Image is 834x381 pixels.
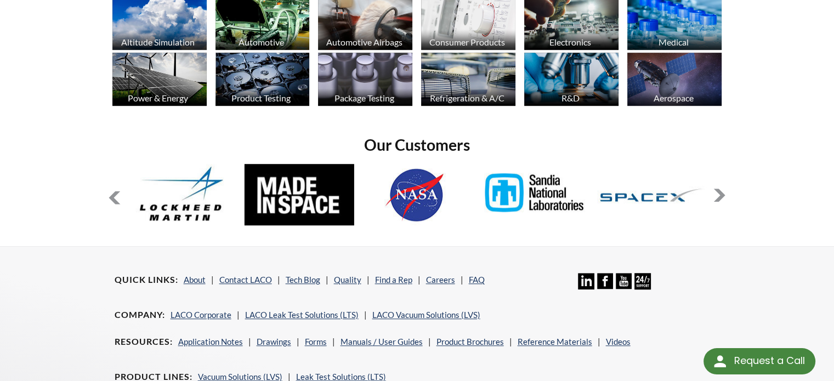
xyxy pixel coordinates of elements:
[112,53,207,106] img: industry_Power-2_670x376.jpg
[524,53,619,106] img: industry_R_D_670x376.jpg
[703,348,815,374] div: Request a Call
[597,164,707,225] img: SpaceX.jpg
[334,275,361,285] a: Quality
[245,164,354,225] img: MadeInSpace.jpg
[524,53,619,109] a: R&D
[518,337,592,346] a: Reference Materials
[318,53,412,106] img: industry_Package_670x376.jpg
[634,281,650,291] a: 24/7 Support
[316,93,411,103] div: Package Testing
[245,310,359,320] a: LACO Leak Test Solutions (LTS)
[115,309,165,321] h4: Company
[318,53,412,109] a: Package Testing
[171,310,231,320] a: LACO Corporate
[419,37,514,47] div: Consumer Products
[421,53,515,106] img: industry_HVAC_670x376.jpg
[426,275,455,285] a: Careers
[316,37,411,47] div: Automotive Airbags
[115,336,173,348] h4: Resources
[523,93,617,103] div: R&D
[734,348,804,373] div: Request a Call
[112,53,207,109] a: Power & Energy
[305,337,327,346] a: Forms
[184,275,206,285] a: About
[108,135,727,155] h2: Our Customers
[214,37,309,47] div: Automotive
[372,310,480,320] a: LACO Vacuum Solutions (LVS)
[480,164,589,225] img: Sandia-Natl-Labs.jpg
[215,53,310,106] img: industry_ProductTesting_670x376.jpg
[375,275,412,285] a: Find a Rep
[606,337,631,346] a: Videos
[711,352,729,370] img: round button
[626,37,720,47] div: Medical
[341,337,423,346] a: Manuals / User Guides
[127,164,237,225] img: Lockheed-Martin.jpg
[469,275,485,285] a: FAQ
[215,53,310,109] a: Product Testing
[286,275,320,285] a: Tech Blog
[627,53,722,106] img: Artboard_1.jpg
[523,37,617,47] div: Electronics
[634,273,650,289] img: 24/7 Support Icon
[626,93,720,103] div: Aerospace
[111,93,206,103] div: Power & Energy
[219,275,272,285] a: Contact LACO
[257,337,291,346] a: Drawings
[627,53,722,109] a: Aerospace
[436,337,504,346] a: Product Brochures
[419,93,514,103] div: Refrigeration & A/C
[115,274,178,286] h4: Quick Links
[362,164,472,225] img: NASA.jpg
[111,37,206,47] div: Altitude Simulation
[421,53,515,109] a: Refrigeration & A/C
[178,337,243,346] a: Application Notes
[214,93,309,103] div: Product Testing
